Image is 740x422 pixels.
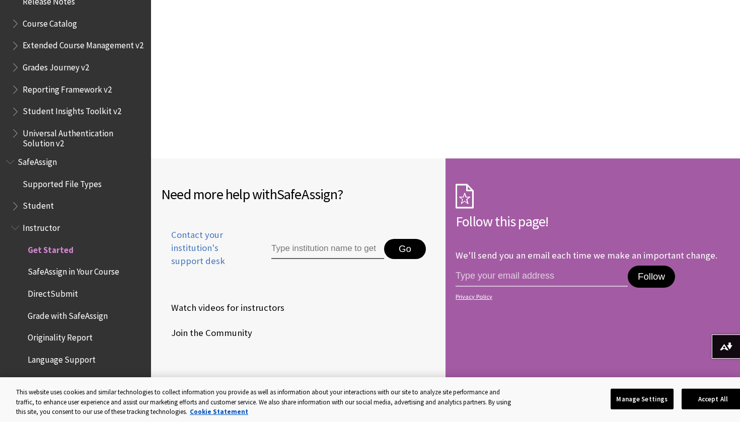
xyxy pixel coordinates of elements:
a: Contact your institution's support desk [161,228,248,280]
span: Get Started [28,241,73,255]
span: SafeAssign [277,185,337,203]
a: Privacy Policy [456,293,727,300]
button: Go [384,239,426,259]
h2: Follow this page! [456,211,730,232]
span: Course Catalog [23,15,77,29]
span: Contact your institution's support desk [161,228,248,268]
span: SafeAssign in Your Course [28,264,119,277]
span: Join the Community [161,325,252,341]
span: Watch videos for instructors [161,300,284,315]
span: Student [23,198,54,211]
p: We'll send you an email each time we make an important change. [456,249,717,261]
a: Watch videos for instructors [161,300,286,315]
span: Student Insights Toolkit v2 [23,103,121,117]
input: Type institution name to get support [271,239,384,259]
span: SafeAssign [18,153,57,167]
span: Language Support [28,351,96,365]
button: Follow [628,266,675,288]
h2: Need more help with ? [161,184,435,205]
span: Universal Authentication Solution v2 [23,125,144,148]
span: Originality Report [28,329,93,343]
img: Subscription Icon [456,184,474,209]
input: email address [456,266,628,287]
span: Extended Course Management v2 [23,37,143,51]
span: Instructor [23,219,60,233]
span: Supported File Types [23,176,102,189]
span: DirectSubmit [28,285,78,299]
span: Reporting Framework v2 [23,81,112,95]
span: Accessibility [28,373,73,387]
button: Manage Settings [611,388,674,409]
div: This website uses cookies and similar technologies to collect information you provide as well as ... [16,387,518,417]
a: Join the Community [161,325,254,341]
a: More information about your privacy, opens in a new tab [190,407,248,416]
span: Grades Journey v2 [23,59,89,72]
span: Grade with SafeAssign [28,307,108,321]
